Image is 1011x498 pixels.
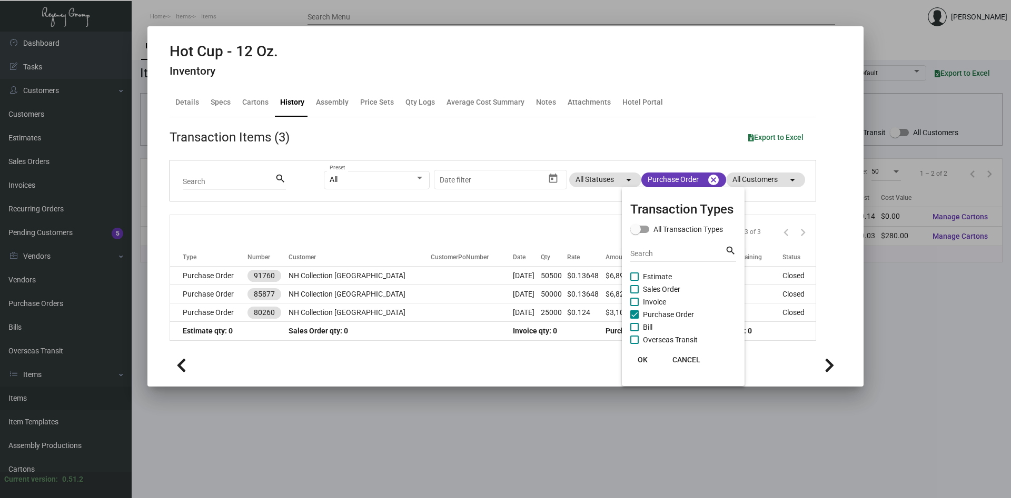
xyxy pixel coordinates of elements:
mat-card-title: Transaction Types [630,200,736,219]
button: OK [626,350,660,369]
button: CANCEL [664,350,709,369]
span: Bill [643,321,652,333]
mat-icon: search [725,245,736,257]
span: Invoice [643,296,666,308]
span: Sales Order [643,283,680,296]
div: Current version: [4,474,58,485]
span: Purchase Order [643,308,694,321]
span: CANCEL [672,355,700,364]
div: 0.51.2 [62,474,83,485]
span: Estimate [643,270,672,283]
span: OK [638,355,648,364]
span: All Transaction Types [653,223,723,236]
span: Overseas Transit [643,333,698,346]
